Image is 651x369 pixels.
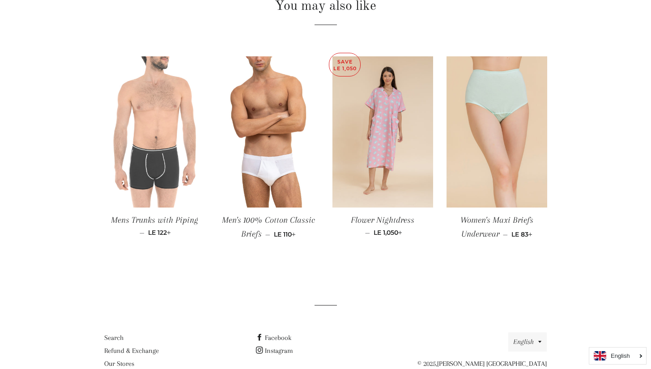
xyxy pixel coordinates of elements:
a: Men's 100% Cotton Classic Briefs — LE 110 [218,208,319,247]
a: Instagram [256,347,293,355]
a: Flower Nightdress — LE 1,050 [332,208,433,244]
span: — [265,230,270,238]
span: Flower Nightdress [351,215,414,225]
span: Mens Trunks with Piping [111,215,198,225]
span: LE 1,050 [374,229,402,237]
span: LE 122 [148,229,171,237]
span: LE 110 [274,230,296,238]
span: Men's 100% Cotton Classic Briefs [222,215,315,239]
p: Save LE 1,050 [329,53,360,76]
a: Search [104,334,123,342]
a: Refund & Exchange [104,347,159,355]
a: Our Stores [104,360,134,368]
span: — [140,229,145,237]
button: English [508,332,547,352]
a: Facebook [256,334,291,342]
a: English [594,351,642,361]
span: LE 83 [511,230,532,238]
i: English [611,353,630,359]
a: [PERSON_NAME] [GEOGRAPHIC_DATA] [437,360,547,368]
span: — [365,229,370,237]
span: Women's Maxi Briefs Underwear [460,215,533,239]
a: Women's Maxi Briefs Underwear — LE 83 [447,208,547,247]
span: — [503,230,508,238]
a: Mens Trunks with Piping — LE 122 [104,208,205,244]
